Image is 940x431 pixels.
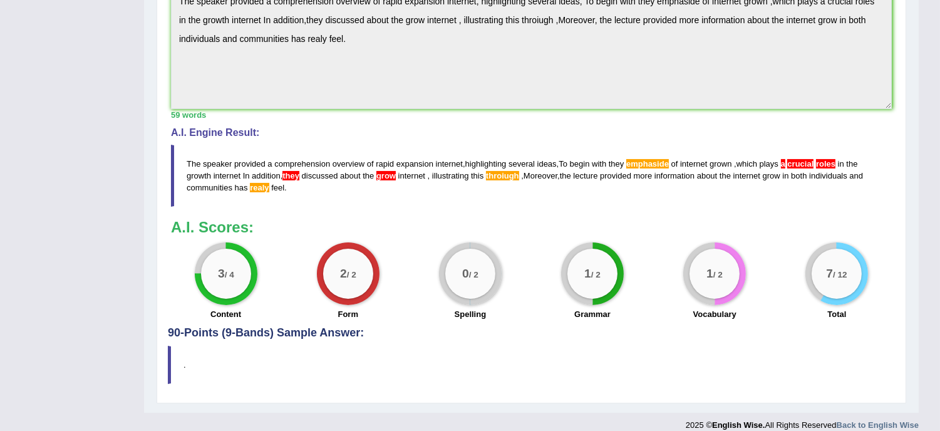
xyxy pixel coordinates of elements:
[250,183,269,192] span: Possible spelling mistake found. (did you mean: real)
[609,159,624,169] span: they
[425,171,428,180] span: Put a space after the comma, but not before the comma. (did you mean: ,)
[827,308,846,320] label: Total
[809,171,847,180] span: individuals
[634,171,653,180] span: more
[171,145,892,207] blockquote: , , , .
[218,266,225,280] big: 3
[782,171,788,180] span: in
[224,270,234,279] small: / 4
[171,109,892,121] div: 59 words
[570,159,590,169] span: begin
[455,308,487,320] label: Spelling
[781,159,785,169] span: The plural noun “roles” cannot be used with the article “a”. Did you mean “a crucial role” or “cr...
[712,420,765,430] strong: English Wise.
[827,266,834,280] big: 7
[654,171,695,180] span: information
[171,127,892,138] h4: A.I. Engine Result:
[396,159,433,169] span: expansion
[281,171,283,180] span: Put a space after the comma. (did you mean: , they)
[524,171,557,180] span: Moreover
[363,171,374,180] span: the
[436,159,463,169] span: internet
[376,159,394,169] span: rapid
[376,171,396,180] span: The word ‘grow’ is a verb. Did you mean the noun “growth”?
[471,171,483,180] span: this
[214,171,240,180] span: internet
[486,171,519,180] span: Possible spelling mistake found. (did you mean: through)
[168,346,895,384] blockquote: .
[171,219,254,236] b: A.I. Scores:
[267,159,272,169] span: a
[509,159,535,169] span: several
[462,266,469,280] big: 0
[282,171,299,180] span: Put a space after the comma. (did you mean: , they)
[849,171,863,180] span: and
[838,159,844,169] span: in
[837,420,919,430] a: Back to English Wise
[813,159,816,169] span: The plural noun “roles” cannot be used with the article “a”. Did you mean “a crucial role” or “cr...
[521,171,524,180] span: Put a space after the comma, but not before the comma. (did you mean: , )
[787,159,813,169] span: The plural noun “roles” cannot be used with the article “a”. Did you mean “a crucial role” or “cr...
[187,183,232,192] span: communities
[465,159,507,169] span: highlighting
[736,159,757,169] span: which
[591,270,601,279] small: / 2
[816,159,835,169] span: The plural noun “roles” cannot be used with the article “a”. Did you mean “a crucial role” or “cr...
[469,270,478,279] small: / 2
[347,270,356,279] small: / 2
[398,171,425,180] span: internet
[791,171,807,180] span: both
[210,308,241,320] label: Content
[234,159,266,169] span: provided
[706,266,713,280] big: 1
[584,266,591,280] big: 1
[713,270,723,279] small: / 2
[302,171,338,180] span: discussed
[187,171,211,180] span: growth
[252,171,281,180] span: addition
[733,171,760,180] span: internet
[720,171,731,180] span: the
[697,171,718,180] span: about
[243,171,250,180] span: In
[710,159,731,169] span: grown
[187,159,200,169] span: The
[763,171,780,180] span: grow
[693,308,736,320] label: Vocabulary
[573,171,597,180] span: lecture
[734,159,736,169] span: Put a space after the comma, but not before the comma. (did you mean: , )
[274,159,330,169] span: comprehension
[340,171,361,180] span: about
[235,183,248,192] span: has
[846,159,857,169] span: the
[519,171,522,180] span: Put a space after the comma, but not before the comma. (did you mean: , )
[760,159,778,169] span: plays
[271,183,284,192] span: feel
[785,159,788,169] span: The plural noun “roles” cannot be used with the article “a”. Did you mean “a crucial role” or “cr...
[671,159,678,169] span: of
[626,159,669,169] span: Possible spelling mistake found. (did you mean: emphasise)
[680,159,707,169] span: internet
[559,159,567,169] span: To
[574,308,611,320] label: Grammar
[600,171,631,180] span: provided
[432,171,469,180] span: illustrating
[333,159,364,169] span: overview
[592,159,606,169] span: with
[340,266,347,280] big: 2
[203,159,232,169] span: speaker
[367,159,374,169] span: of
[338,308,358,320] label: Form
[537,159,557,169] span: ideas
[833,270,847,279] small: / 12
[428,171,430,180] span: Put a space after the comma, but not before the comma. (did you mean: ,)
[731,159,734,169] span: Put a space after the comma, but not before the comma. (did you mean: , )
[686,413,919,431] div: 2025 © All Rights Reserved
[560,171,571,180] span: the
